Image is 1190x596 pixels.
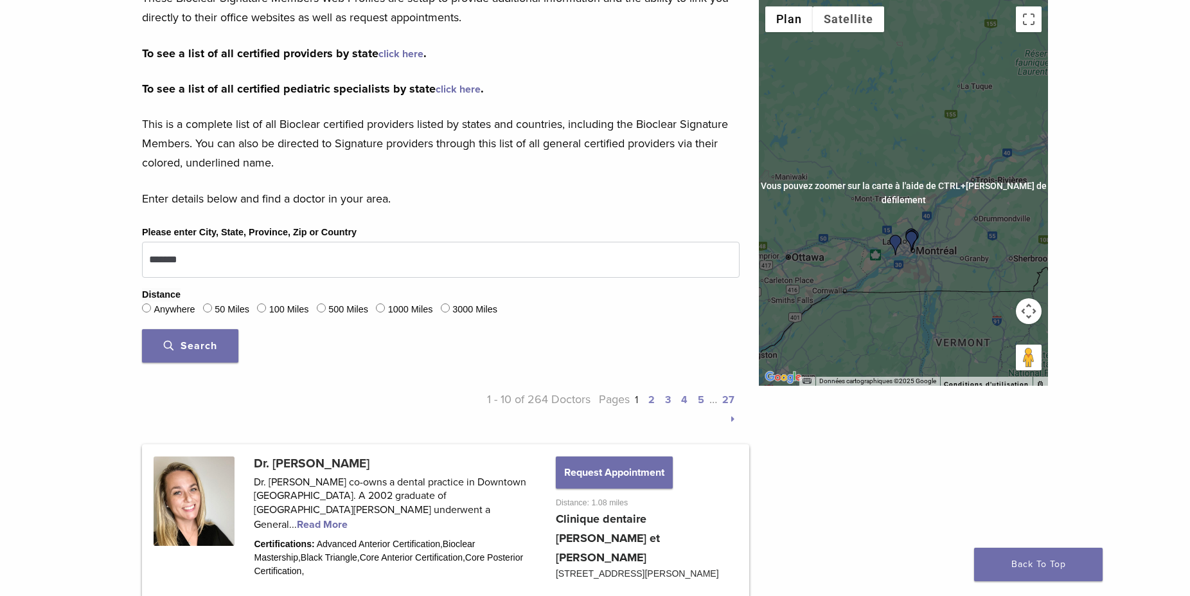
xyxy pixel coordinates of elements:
[591,390,740,428] p: Pages
[378,48,423,60] a: click here
[901,228,922,249] div: Dr. Katy Yacovitch
[944,381,1029,388] a: Conditions d'utilisation (s'ouvre dans un nouvel onglet)
[142,288,181,302] legend: Distance
[1016,6,1042,32] button: Passer en plein écran
[974,548,1103,581] a: Back To Top
[762,369,804,386] img: Google
[901,230,922,251] div: Dr. Taras Konanec
[1016,345,1042,370] button: Faites glisser Pegman sur la carte pour ouvrir Street View
[154,303,195,317] label: Anywhere
[142,114,740,172] p: This is a complete list of all Bioclear certified providers listed by states and countries, inclu...
[803,377,812,386] button: Raccourcis clavier
[709,392,717,406] span: …
[441,390,591,428] p: 1 - 10 of 264 Doctors
[648,393,655,406] a: 2
[436,83,481,96] a: click here
[903,230,923,250] div: Dr. Marie-France Roux
[388,303,433,317] label: 1000 Miles
[164,339,217,352] span: Search
[813,6,884,32] button: Afficher les images satellite
[765,6,813,32] button: Afficher un plan de ville
[142,226,357,240] label: Please enter City, State, Province, Zip or Country
[215,303,249,317] label: 50 Miles
[142,329,238,363] button: Search
[722,393,734,406] a: 27
[1036,381,1044,388] a: Signaler à Google une erreur dans la carte routière ou les images
[762,369,804,386] a: Ouvrir cette zone dans Google Maps (dans une nouvelle fenêtre)
[819,377,936,384] span: Données cartographiques ©2025 Google
[885,235,906,255] div: Dr. Nicolas Cohen
[269,303,309,317] label: 100 Miles
[142,46,427,60] strong: To see a list of all certified providers by state .
[328,303,368,317] label: 500 Miles
[142,189,740,208] p: Enter details below and find a doctor in your area.
[452,303,497,317] label: 3000 Miles
[142,82,484,96] strong: To see a list of all certified pediatric specialists by state .
[698,393,704,406] a: 5
[1016,298,1042,324] button: Commandes de la caméra de la carte
[556,456,673,489] button: Request Appointment
[901,231,922,251] div: Dr. Connie Tse-Wallerstein
[665,393,671,406] a: 3
[635,393,638,406] a: 1
[681,393,688,406] a: 4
